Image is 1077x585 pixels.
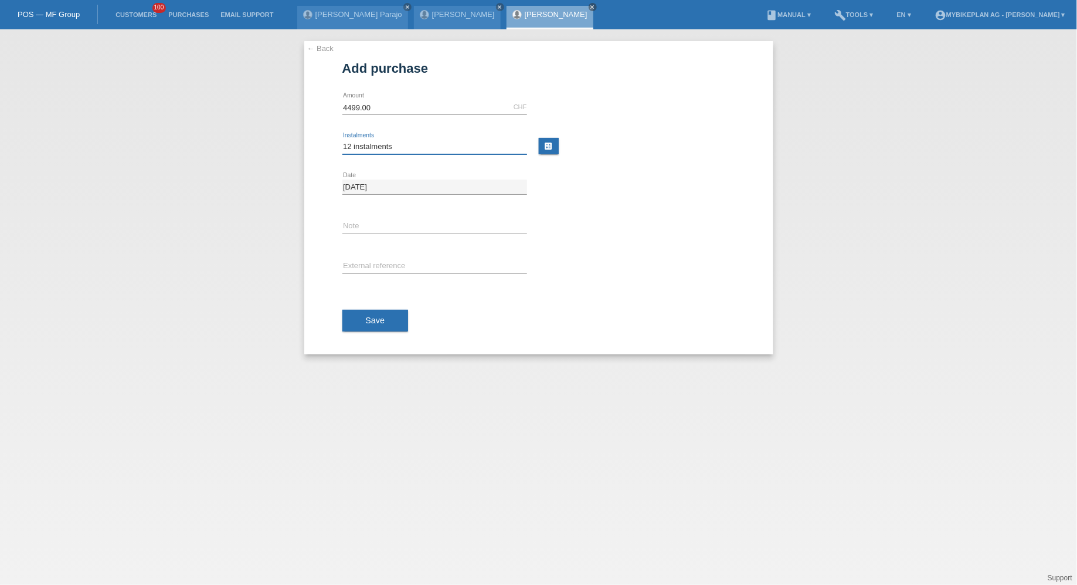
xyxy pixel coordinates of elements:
span: Save [366,316,385,325]
i: close [405,4,410,10]
a: account_circleMybikeplan AG - [PERSON_NAME] ▾ [929,11,1071,18]
a: EN ▾ [891,11,917,18]
a: Email Support [215,11,279,18]
i: build [834,9,846,21]
i: close [497,4,503,10]
div: CHF [514,103,527,110]
h1: Add purchase [342,61,735,76]
i: calculate [544,141,553,151]
a: close [496,3,504,11]
a: buildTools ▾ [828,11,879,18]
a: bookManual ▾ [760,11,817,18]
span: 100 [152,3,167,13]
button: Save [342,310,409,332]
a: ← Back [307,44,334,53]
a: Customers [110,11,162,18]
a: Purchases [162,11,215,18]
a: POS — MF Group [18,10,80,19]
a: close [403,3,412,11]
a: [PERSON_NAME] Parajo [315,10,402,19]
i: book [766,9,777,21]
i: close [590,4,596,10]
i: account_circle [935,9,946,21]
a: close [589,3,597,11]
a: Support [1048,574,1072,582]
a: [PERSON_NAME] [525,10,587,19]
a: [PERSON_NAME] [432,10,495,19]
a: calculate [539,138,559,154]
